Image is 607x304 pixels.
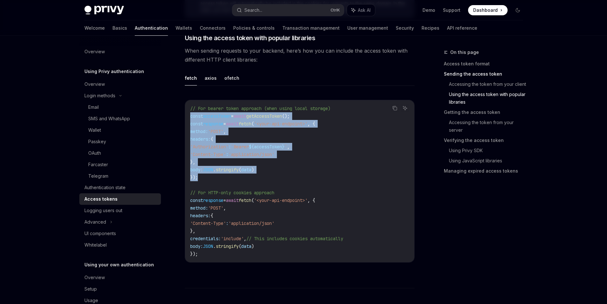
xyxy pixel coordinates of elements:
[79,272,161,283] a: Overview
[190,121,203,127] span: const
[224,70,239,85] button: ofetch
[444,166,528,176] a: Managing expired access tokens
[190,136,211,142] span: headers:
[79,170,161,182] a: Telegram
[190,251,198,257] span: });
[84,207,122,214] div: Logging users out
[208,129,223,134] span: 'POST'
[79,193,161,205] a: Access tokens
[84,20,105,36] a: Welcome
[112,20,127,36] a: Basics
[221,236,244,241] span: 'include'
[84,92,115,100] div: Login methods
[190,159,195,165] span: },
[254,121,307,127] span: '<your-api-endpoint>'
[84,6,124,15] img: dark logo
[79,78,161,90] a: Overview
[244,236,246,241] span: ,
[450,48,479,56] span: On this page
[444,107,528,117] a: Getting the access token
[251,167,254,173] span: )
[79,283,161,295] a: Setup
[444,69,528,79] a: Sending the access token
[223,129,226,134] span: ,
[396,20,414,36] a: Security
[443,7,460,13] a: Support
[190,213,211,219] span: headers:
[391,104,399,112] button: Copy the contents from the code block
[473,7,498,13] span: Dashboard
[246,113,282,119] span: getAccessToken
[84,80,105,88] div: Overview
[358,7,371,13] span: Ask AI
[216,167,239,173] span: stringify
[190,152,226,157] span: 'Content-Type'
[79,136,161,147] a: Passkey
[185,46,415,64] span: When sending requests to your backend, here’s how you can include the access token with different...
[84,230,116,237] div: UI components
[79,124,161,136] a: Wallet
[190,129,208,134] span: method:
[307,121,315,127] span: , {
[213,167,216,173] span: .
[79,46,161,57] a: Overview
[79,228,161,239] a: UI components
[203,197,223,203] span: response
[79,159,161,170] a: Farcaster
[282,113,290,119] span: ();
[228,144,231,150] span: :
[211,136,213,142] span: {
[190,236,221,241] span: credentials:
[254,197,307,203] span: '<your-api-endpoint>'
[468,5,508,15] a: Dashboard
[330,8,340,13] span: Ctrl K
[241,167,251,173] span: data
[190,197,203,203] span: const
[449,156,528,166] a: Using JavaScript libraries
[228,152,274,157] span: 'application/json'
[444,59,528,69] a: Access token format
[226,152,228,157] span: :
[190,167,203,173] span: body:
[84,241,107,249] div: Whitelabel
[447,20,477,36] a: API reference
[449,89,528,107] a: Using the access token with popular libraries
[449,117,528,135] a: Accessing the token from your server
[208,205,223,211] span: 'POST'
[239,121,251,127] span: fetch
[190,220,226,226] span: 'Content-Type'
[84,261,154,269] h5: Using your own authentication
[307,197,315,203] span: , {
[211,213,213,219] span: {
[285,144,287,150] span: `
[185,70,197,85] button: fetch
[249,144,254,150] span: ${
[246,236,343,241] span: // This includes cookies automatically
[239,167,241,173] span: (
[239,243,241,249] span: (
[190,190,274,196] span: // For HTTP-only cookies approach
[401,104,409,112] button: Ask AI
[88,115,130,122] div: SMS and WhatsApp
[513,5,523,15] button: Toggle dark mode
[84,184,126,191] div: Authentication state
[231,144,249,150] span: `Bearer
[213,243,216,249] span: .
[135,20,168,36] a: Authentication
[244,6,262,14] div: Search...
[449,145,528,156] a: Using Privy SDK
[226,220,228,226] span: :
[251,243,254,249] span: )
[84,274,105,281] div: Overview
[84,68,144,75] h5: Using Privy authentication
[239,197,251,203] span: fetch
[190,174,198,180] span: });
[423,7,435,13] a: Demo
[216,243,239,249] span: stringify
[190,205,208,211] span: method:
[241,243,251,249] span: data
[347,4,375,16] button: Ask AI
[79,101,161,113] a: Email
[190,243,203,249] span: body:
[203,121,223,127] span: response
